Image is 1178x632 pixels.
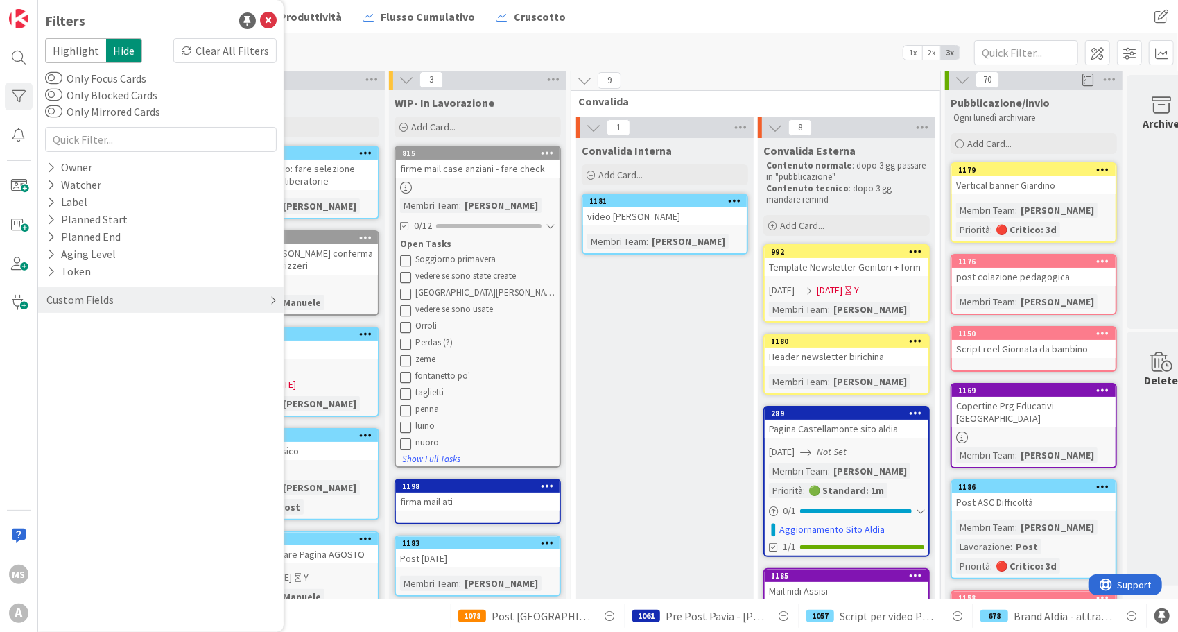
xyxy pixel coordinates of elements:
[214,545,378,563] div: Indeed - Sistemare Pagina AGOSTO
[763,144,856,157] span: Convalida Esterna
[769,445,795,459] span: [DATE]
[415,354,555,365] div: zeme
[220,148,378,158] div: 1146
[9,565,28,584] div: MS
[461,198,542,213] div: [PERSON_NAME]
[214,442,378,460] div: Lunedì Blu - Lessico
[106,38,142,63] span: Hide
[598,169,643,181] span: Add Card...
[830,302,910,317] div: [PERSON_NAME]
[765,246,928,276] div: 992Template Newsletter Genitori + form
[45,70,146,87] label: Only Focus Cards
[765,246,928,258] div: 992
[415,387,555,398] div: taglietti
[953,112,1114,123] p: Ogni lunedì archiviare
[45,291,115,309] div: Custom Fields
[461,576,542,591] div: [PERSON_NAME]
[415,337,555,348] div: Perdas (?)
[279,396,360,411] div: [PERSON_NAME]
[956,539,1010,554] div: Lavorazione
[396,493,560,511] div: firma mail ati
[958,386,1116,395] div: 1169
[976,71,999,88] span: 70
[941,46,960,60] span: 3x
[769,302,828,317] div: Membri Team
[396,549,560,567] div: Post [DATE]
[396,160,560,178] div: firme mail case anziani - fare check
[765,420,928,438] div: Pagina Castellamonte sito aldia
[304,570,309,585] div: Y
[45,263,92,280] div: Token
[766,160,852,171] strong: Contenuto normale
[1015,294,1017,309] span: :
[279,589,324,604] div: Manuele
[514,8,566,25] span: Cruscotto
[952,327,1116,340] div: 1150
[396,537,560,567] div: 1183Post [DATE]
[1015,447,1017,463] span: :
[415,420,555,432] div: luino
[840,608,938,624] span: Script per video PROMO CE
[1014,608,1112,624] span: Brand Aldia - attrattività
[992,222,1060,237] div: 🔴 Critico: 3d
[395,96,494,110] span: WIP- In Lavorazione
[769,283,795,298] span: [DATE]
[766,182,849,194] strong: Contenuto tecnico
[587,234,646,249] div: Membri Team
[646,234,648,249] span: :
[952,397,1116,427] div: Copertine Prg Educativi [GEOGRAPHIC_DATA]
[220,233,378,243] div: 1195
[45,127,277,152] input: Quick Filter...
[648,234,729,249] div: [PERSON_NAME]
[956,294,1015,309] div: Membri Team
[45,38,106,63] span: Highlight
[903,46,922,60] span: 1x
[769,483,803,498] div: Priorità
[769,463,828,479] div: Membri Team
[279,295,324,310] div: Manuele
[45,87,157,103] label: Only Blocked Cards
[952,176,1116,194] div: Vertical banner Giardino
[589,196,747,206] div: 1181
[214,147,378,190] div: 1146LB post kit bimbo: fare selezione foto e mandare liberatorie
[402,538,560,548] div: 1183
[766,160,927,183] p: : dopo 3 gg passare in "pubblicazione"
[952,592,1116,604] div: 1158
[1017,520,1098,535] div: [PERSON_NAME]
[1010,539,1012,554] span: :
[817,445,847,458] i: Not Set
[952,481,1116,511] div: 1186Post ASC Difficoltà
[583,195,747,225] div: 1181video [PERSON_NAME]
[765,407,928,420] div: 289
[765,258,928,276] div: Template Newsletter Genitori + form
[980,610,1008,622] div: 678
[828,302,830,317] span: :
[952,384,1116,397] div: 1169
[45,105,62,119] button: Only Mirrored Cards
[1017,294,1098,309] div: [PERSON_NAME]
[828,374,830,389] span: :
[396,480,560,493] div: 1198
[400,198,459,213] div: Membri Team
[992,558,1060,574] div: 🔴 Critico: 3d
[828,463,830,479] span: :
[411,121,456,133] span: Add Card...
[414,219,432,233] span: 0/12
[396,147,560,160] div: 815
[956,447,1015,463] div: Membri Team
[459,576,461,591] span: :
[952,340,1116,358] div: Script reel Giornata da bambino
[45,211,129,228] div: Planned Start
[459,198,461,213] span: :
[415,304,555,315] div: vedere se sono usate
[958,482,1116,492] div: 1186
[958,257,1116,266] div: 1176
[803,483,805,498] span: :
[958,593,1116,603] div: 1158
[220,330,378,339] div: 680
[956,558,990,574] div: Priorità
[607,119,630,136] span: 1
[279,8,342,25] span: Produttività
[1015,203,1017,218] span: :
[771,336,928,346] div: 1180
